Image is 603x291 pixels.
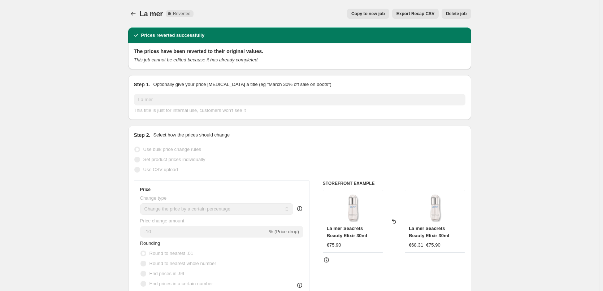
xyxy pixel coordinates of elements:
h2: Step 1. [134,81,151,88]
span: La mer Seacrets Beauty Elixir 30ml [409,226,449,238]
span: Use CSV upload [143,167,178,172]
span: Copy to new job [351,11,385,17]
span: Price change amount [140,218,185,223]
p: Optionally give your price [MEDICAL_DATA] a title (eg "March 30% off sale on boots") [153,81,331,88]
h2: Prices reverted successfully [141,32,205,39]
span: Reverted [173,11,191,17]
span: This title is just for internal use, customers won't see it [134,108,246,113]
span: Change type [140,195,167,201]
input: -15 [140,226,268,238]
span: Delete job [446,11,467,17]
span: Rounding [140,240,160,246]
h2: Step 2. [134,131,151,139]
input: 30% off holiday sale [134,94,465,105]
button: Copy to new job [347,9,389,19]
span: La mer [140,10,163,18]
p: Select how the prices should change [153,131,230,139]
span: End prices in .99 [149,271,185,276]
span: % (Price drop) [269,229,299,234]
h3: Price [140,187,151,192]
span: Round to nearest whole number [149,261,216,266]
button: Export Recap CSV [392,9,439,19]
div: help [296,205,303,212]
span: Use bulk price change rules [143,147,201,152]
span: Round to nearest .01 [149,251,193,256]
img: la-mer-seacrets-beauty-elixir-30ml-291042_80x.png [338,194,367,223]
span: Export Recap CSV [396,11,434,17]
span: End prices in a certain number [149,281,213,286]
span: La mer Seacrets Beauty Elixir 30ml [327,226,367,238]
img: la-mer-seacrets-beauty-elixir-30ml-291042_80x.png [421,194,450,223]
button: Price change jobs [128,9,138,19]
h2: The prices have been reverted to their original values. [134,48,465,55]
span: €68.31 [409,242,423,248]
h6: STOREFRONT EXAMPLE [323,181,465,186]
span: €75.90 [426,242,441,248]
span: €75.90 [327,242,341,248]
button: Delete job [442,9,471,19]
span: Set product prices individually [143,157,205,162]
i: This job cannot be edited because it has already completed. [134,57,259,62]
